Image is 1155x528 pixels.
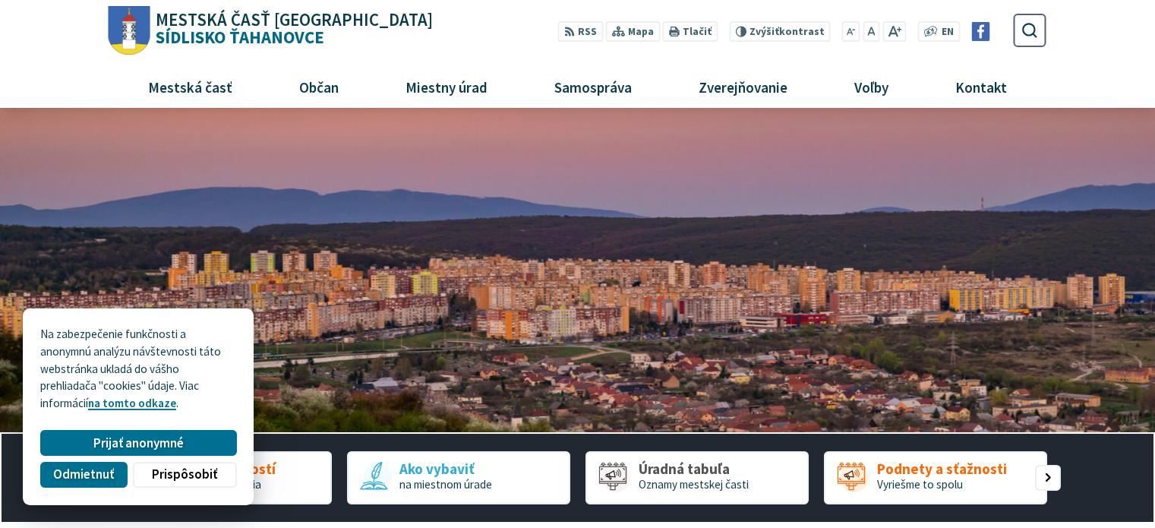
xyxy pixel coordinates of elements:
[271,66,366,107] a: Občan
[527,66,660,107] a: Samospráva
[749,26,825,38] span: kontrast
[109,6,150,55] img: Prejsť na domovskú stránku
[585,451,809,504] a: Úradná tabuľa Oznamy mestskej časti
[88,396,176,410] a: na tomto odkaze
[558,21,603,42] a: RSS
[882,21,906,42] button: Zväčšiť veľkosť písma
[683,26,712,38] span: Tlačiť
[548,66,637,107] span: Samospráva
[950,66,1013,107] span: Kontakt
[824,451,1047,504] div: 4 / 5
[639,477,749,492] span: Oznamy mestskej časti
[347,451,570,504] a: Ako vybaviť na miestnom úrade
[578,24,597,40] span: RSS
[133,462,236,488] button: Prispôsobiť
[377,66,515,107] a: Miestny úrad
[877,461,1007,477] span: Podnety a sťažnosti
[663,21,718,42] button: Tlačiť
[120,66,260,107] a: Mestská časť
[928,66,1035,107] a: Kontakt
[142,66,238,107] span: Mestská časť
[827,66,917,107] a: Voľby
[942,24,954,40] span: EN
[938,24,958,40] a: EN
[399,477,492,492] span: na miestnom úrade
[40,326,236,413] p: Na zabezpečenie funkčnosti a anonymnú analýzu návštevnosti táto webstránka ukladá do vášho prehli...
[150,11,434,46] h1: Sídlisko Ťahanovce
[156,11,433,29] span: Mestská časť [GEOGRAPHIC_DATA]
[293,66,344,107] span: Občan
[109,6,433,55] a: Logo Sídlisko Ťahanovce, prejsť na domovskú stránku.
[399,461,492,477] span: Ako vybaviť
[842,21,860,42] button: Zmenšiť veľkosť písma
[347,451,570,504] div: 2 / 5
[53,466,114,482] span: Odmietnuť
[749,25,779,38] span: Zvýšiť
[639,461,749,477] span: Úradná tabuľa
[824,451,1047,504] a: Podnety a sťažnosti Vyriešme to spolu
[863,21,879,42] button: Nastaviť pôvodnú veľkosť písma
[628,24,654,40] span: Mapa
[693,66,793,107] span: Zverejňovanie
[849,66,895,107] span: Voľby
[671,66,816,107] a: Zverejňovanie
[40,430,236,456] button: Prijať anonymné
[152,466,217,482] span: Prispôsobiť
[1035,465,1061,491] div: Nasledujúci slajd
[971,22,990,41] img: Prejsť na Facebook stránku
[606,21,660,42] a: Mapa
[729,21,830,42] button: Zvýšiťkontrast
[93,435,184,451] span: Prijať anonymné
[877,477,963,492] span: Vyriešme to spolu
[585,451,809,504] div: 3 / 5
[399,66,493,107] span: Miestny úrad
[40,462,127,488] button: Odmietnuť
